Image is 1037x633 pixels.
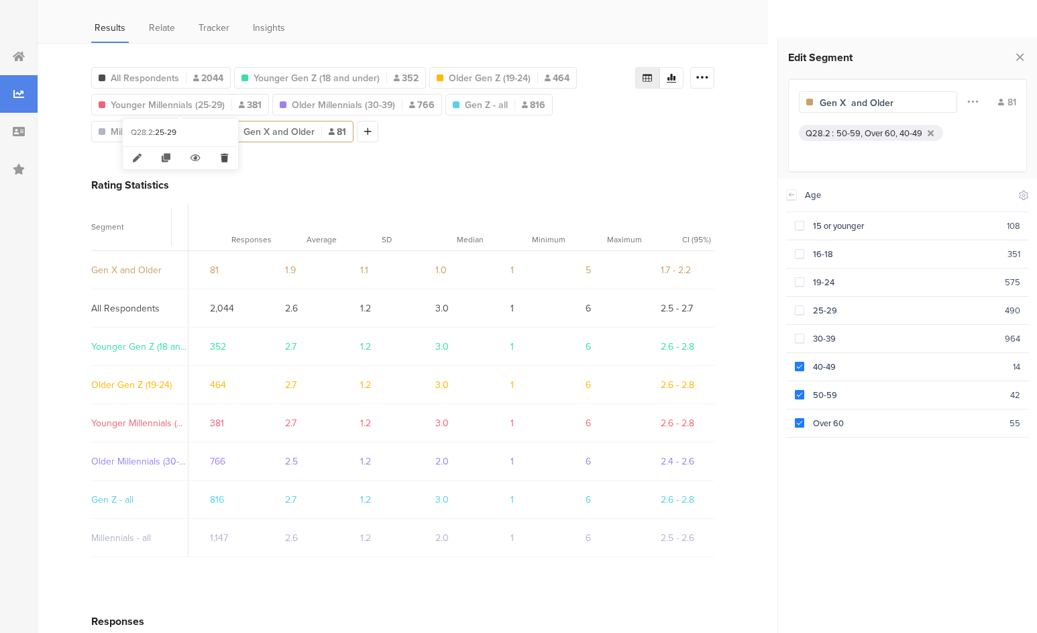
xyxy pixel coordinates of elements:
span: Younger Gen Z (18 and under) [91,340,188,354]
span: 1.2 [360,531,414,545]
div: 14 [1013,360,1020,373]
span: Older Gen Z (19-24) [449,71,531,85]
input: Segment name... [820,96,936,110]
span: 81 [210,263,264,277]
div: 25-29 [155,127,230,138]
div: : [153,127,155,138]
span: Median [457,234,484,246]
span: Maximum [607,234,642,246]
div: : [832,127,836,140]
div: Q28.2 [806,127,830,140]
span: 2.5 - 2.6 [661,531,714,545]
div: 81 [998,95,1016,109]
span: 464 [545,71,569,85]
span: SD [382,234,392,246]
div: 351 [1007,248,1020,260]
span: 6 [586,493,639,507]
span: 1,147 [210,531,264,545]
div: Over 60 [804,417,1010,430]
div: 16-18 [804,248,1008,260]
span: 5 [586,263,639,277]
span: 6 [586,378,639,392]
span: 6 [586,416,639,430]
span: 1 [510,493,564,507]
div: 108 [1007,220,1020,232]
span: Insights [253,21,285,35]
span: CI (95%) [682,234,711,246]
span: 352 [394,71,419,85]
span: 1.2 [360,301,414,315]
span: 2.5 [285,454,339,469]
div: Rating Statistics [91,177,714,193]
span: 2.6 - 2.8 [661,416,714,430]
span: 6 [586,531,639,545]
span: 1.7 - 2.2 [661,263,714,277]
span: 1 [510,531,564,545]
span: 6 [586,340,639,354]
div: Age [805,189,1011,201]
span: 2.7 [285,378,339,392]
span: Results [95,21,125,35]
span: 3.0 [435,493,489,507]
span: 1 [510,340,564,354]
span: 1.9 [285,263,339,277]
span: 2.7 [285,416,339,430]
span: 6 [586,301,639,315]
div: Responses [91,614,714,629]
div: 25-29 [804,304,1005,317]
span: All Respondents [91,301,188,315]
span: 1.2 [360,378,414,392]
span: Millennials - all [91,531,188,545]
span: 766 [210,454,264,469]
span: 3.0 [435,340,489,354]
span: 2.6 [285,301,339,315]
span: Responses [231,234,272,246]
span: Segment [91,221,124,233]
span: Older Millennials (30-39) [91,454,188,469]
span: 1.1 [360,263,414,277]
div: 575 [1005,276,1020,289]
span: 1.2 [360,454,414,469]
span: 2.6 - 2.8 [661,378,714,392]
div: 42 [1010,389,1020,401]
span: 2.0 [435,531,489,545]
span: 1 [510,301,564,315]
span: 3.0 [435,416,489,430]
span: 1 [510,378,564,392]
span: Younger Gen Z (18 and under) [254,71,380,85]
span: 381 [239,98,262,112]
div: 964 [1005,332,1020,345]
span: Average [307,234,337,246]
span: 381 [210,416,264,430]
div: 15 or younger [804,220,1007,232]
span: 3.0 [435,301,489,315]
span: 3.0 [435,378,489,392]
span: 816 [522,98,545,112]
span: 766 [409,98,435,112]
span: 1.2 [360,340,414,354]
span: 6 [586,454,639,469]
div: 50-59, Over 60, 40-49 [836,127,922,140]
span: Gen X and Older [243,125,315,139]
span: Gen Z - all [91,493,188,507]
span: 2044 [193,71,223,85]
div: 19-24 [804,276,1005,289]
span: 352 [210,340,264,354]
span: 2.7 [285,493,339,507]
div: 50-59 [804,389,1011,401]
span: 81 [329,125,346,139]
span: 1.0 [435,263,489,277]
div: 40-49 [804,360,1014,373]
span: Millennials - all [111,125,172,139]
span: 1.2 [360,493,414,507]
span: Older Gen Z (19-24) [91,378,188,392]
span: 2.5 - 2.7 [661,301,714,315]
span: 2,044 [210,301,264,315]
span: 1 [510,263,564,277]
span: 2.0 [435,454,489,469]
span: Younger Millennials (25-29) [91,416,188,430]
span: Gen Z - all [465,98,508,112]
span: 2.6 - 2.8 [661,493,714,507]
span: Relate [149,21,175,35]
div: Q28.2 [131,127,153,138]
